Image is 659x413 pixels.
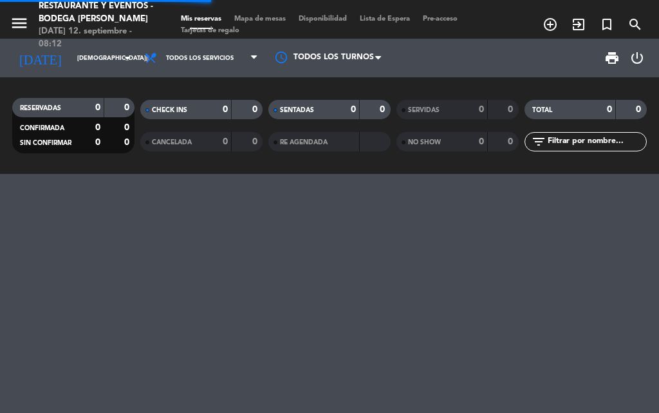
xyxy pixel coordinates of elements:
strong: 0 [124,138,132,147]
span: print [604,50,620,66]
strong: 0 [223,137,228,146]
span: Tarjetas de regalo [174,27,246,34]
strong: 0 [95,123,100,132]
i: turned_in_not [599,17,615,32]
strong: 0 [223,105,228,114]
strong: 0 [479,105,484,114]
span: RESERVADAS [20,105,61,111]
strong: 0 [607,105,612,114]
input: Filtrar por nombre... [546,135,646,149]
i: add_circle_outline [543,17,558,32]
span: CONFIRMADA [20,125,64,131]
span: NO SHOW [408,139,441,146]
span: RE AGENDADA [280,139,328,146]
span: Todos los servicios [166,55,234,62]
div: [DATE] 12. septiembre - 08:12 [39,25,155,50]
span: TOTAL [532,107,552,113]
i: search [627,17,643,32]
strong: 0 [351,105,356,114]
div: LOG OUT [625,39,649,77]
strong: 0 [508,105,515,114]
button: menu [10,14,29,37]
span: CHECK INS [152,107,187,113]
strong: 0 [636,105,644,114]
span: CANCELADA [152,139,192,146]
span: Disponibilidad [292,15,353,23]
strong: 0 [124,103,132,112]
strong: 0 [95,103,100,112]
span: Pre-acceso [416,15,464,23]
strong: 0 [252,137,260,146]
i: exit_to_app [571,17,586,32]
strong: 0 [252,105,260,114]
span: Lista de Espera [353,15,416,23]
i: filter_list [531,134,546,149]
i: [DATE] [10,45,71,71]
span: Mapa de mesas [228,15,292,23]
i: power_settings_new [629,50,645,66]
span: Mis reservas [174,15,228,23]
i: menu [10,14,29,33]
strong: 0 [380,105,387,114]
span: SIN CONFIRMAR [20,140,71,146]
strong: 0 [479,137,484,146]
i: arrow_drop_down [120,50,135,66]
strong: 0 [95,138,100,147]
span: SERVIDAS [408,107,440,113]
strong: 0 [508,137,515,146]
span: SENTADAS [280,107,314,113]
strong: 0 [124,123,132,132]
